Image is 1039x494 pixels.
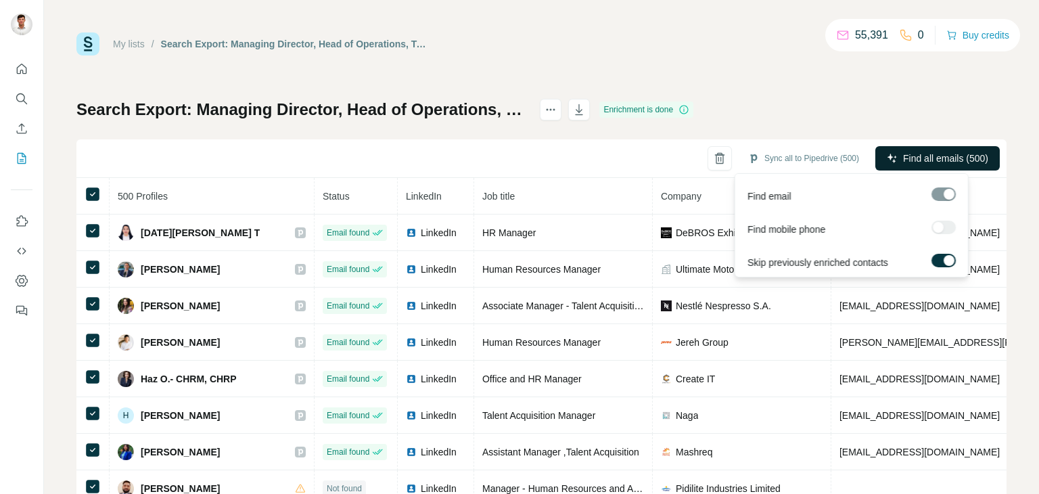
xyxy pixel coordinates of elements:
button: Feedback [11,298,32,323]
span: 500 Profiles [118,191,168,202]
span: [PERSON_NAME] [141,445,220,459]
button: Enrich CSV [11,116,32,141]
span: Manager - Human Resources and Administration [482,483,687,494]
img: Avatar [118,334,134,351]
h1: Search Export: Managing Director, Head of Operations, Talent Acquisition Manager, Human Resources... [76,99,528,120]
img: Avatar [118,298,134,314]
span: [EMAIL_ADDRESS][DOMAIN_NAME] [839,300,1000,311]
span: [PERSON_NAME] [141,263,220,276]
span: Create IT [676,372,715,386]
img: LinkedIn logo [406,300,417,311]
button: actions [540,99,561,120]
img: Avatar [11,14,32,35]
button: Find all emails (500) [875,146,1000,171]
img: company-logo [661,227,672,238]
img: LinkedIn logo [406,374,417,384]
button: Use Surfe on LinkedIn [11,209,32,233]
span: Talent Acquisition Manager [482,410,595,421]
span: Mashreq [676,445,712,459]
span: Email found [327,263,369,275]
span: Email found [327,336,369,349]
span: LinkedIn [421,299,457,313]
span: Find all emails (500) [903,152,988,165]
span: Email found [327,446,369,458]
span: Find mobile phone [747,223,825,236]
span: Human Resources Manager [482,337,601,348]
span: Email found [327,227,369,239]
button: Sync all to Pipedrive (500) [739,148,869,169]
span: DeBROS Exhibitions and Events [676,226,813,240]
img: company-logo [661,374,672,384]
button: Buy credits [946,26,1009,45]
span: LinkedIn [406,191,442,202]
span: Email found [327,300,369,312]
span: Jereh Group [676,336,729,349]
span: LinkedIn [421,372,457,386]
div: Search Export: Managing Director, Head of Operations, Talent Acquisition Manager, Human Resources... [161,37,430,51]
span: [PERSON_NAME] [141,409,220,422]
img: company-logo [661,483,672,494]
span: [PERSON_NAME] [141,299,220,313]
img: Avatar [118,371,134,387]
p: 0 [918,27,924,43]
span: Ultimate Motors [676,263,742,276]
img: company-logo [661,410,672,421]
span: LinkedIn [421,336,457,349]
span: LinkedIn [421,409,457,422]
span: Email found [327,409,369,422]
span: Company [661,191,701,202]
div: Enrichment is done [599,102,693,118]
span: Nestlé Nespresso S.A. [676,299,771,313]
span: Human Resources Manager [482,264,601,275]
button: Use Surfe API [11,239,32,263]
img: LinkedIn logo [406,483,417,494]
span: Naga [676,409,698,422]
span: [DATE][PERSON_NAME] T [141,226,260,240]
button: Search [11,87,32,111]
span: LinkedIn [421,445,457,459]
span: [EMAIL_ADDRESS][DOMAIN_NAME] [839,447,1000,457]
div: H [118,407,134,424]
img: company-logo [661,447,672,457]
span: Office and HR Manager [482,374,582,384]
img: Avatar [118,261,134,277]
li: / [152,37,154,51]
img: LinkedIn logo [406,264,417,275]
span: Job title [482,191,515,202]
span: Email found [327,373,369,385]
button: Quick start [11,57,32,81]
span: [PERSON_NAME] [141,336,220,349]
img: Avatar [118,225,134,241]
span: Associate Manager - Talent Acquisition [482,300,645,311]
span: Assistant Manager ,Talent Acquisition [482,447,639,457]
img: Surfe Logo [76,32,99,55]
span: Haz O.- CHRM, CHRP [141,372,237,386]
img: Avatar [118,444,134,460]
span: LinkedIn [421,226,457,240]
button: My lists [11,146,32,171]
span: [EMAIL_ADDRESS][DOMAIN_NAME] [839,410,1000,421]
a: My lists [113,39,145,49]
span: Skip previously enriched contacts [747,256,888,269]
p: 55,391 [855,27,888,43]
span: LinkedIn [421,263,457,276]
span: Status [323,191,350,202]
button: Dashboard [11,269,32,293]
img: LinkedIn logo [406,337,417,348]
img: LinkedIn logo [406,227,417,238]
span: Find email [747,189,791,203]
img: LinkedIn logo [406,410,417,421]
img: company-logo [661,300,672,311]
img: company-logo [661,337,672,348]
img: LinkedIn logo [406,447,417,457]
span: HR Manager [482,227,536,238]
span: [EMAIL_ADDRESS][DOMAIN_NAME] [839,374,1000,384]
